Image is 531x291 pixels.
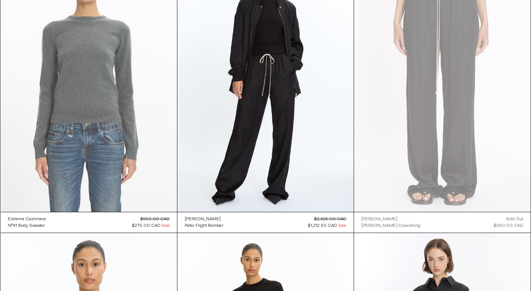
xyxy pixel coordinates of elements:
div: [PERSON_NAME] [185,216,221,222]
span: $1,212.50 CAD [308,223,337,229]
span: $560.00 CAD [494,223,523,229]
a: N°41 Body Sweater [8,222,46,229]
a: Extreme Cashmere [8,216,46,222]
div: Peter Flight Bomber [185,223,223,229]
s: $550.00 CAD [141,216,170,222]
a: Peter Flight Bomber [185,222,223,229]
div: [PERSON_NAME] Drawstring [361,223,420,229]
div: Sold out [506,216,523,222]
a: [PERSON_NAME] [185,216,223,222]
div: N°41 Body Sweater [8,223,45,229]
a: [PERSON_NAME] Drawstring [361,222,420,229]
span: Sale [162,222,170,229]
span: Sale [338,222,346,229]
a: [PERSON_NAME] [361,216,420,222]
s: $2,425.00 CAD [314,216,346,222]
span: $275.00 CAD [132,223,161,229]
div: [PERSON_NAME] [361,216,397,222]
